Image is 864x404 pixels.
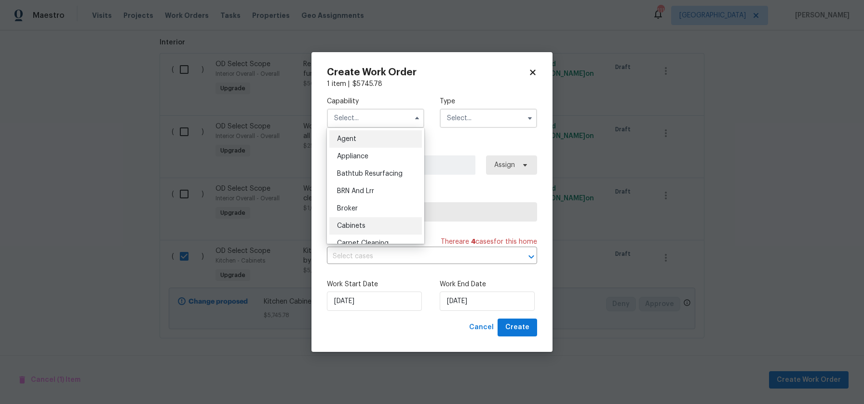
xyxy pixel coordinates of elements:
[337,153,368,160] span: Appliance
[337,136,356,142] span: Agent
[440,109,537,128] input: Select...
[441,237,537,247] span: There are case s for this home
[337,240,389,247] span: Carpet Cleaning
[494,160,515,170] span: Assign
[327,68,528,77] h2: Create Work Order
[335,207,529,217] span: Select trade partner
[337,223,365,229] span: Cabinets
[440,292,535,311] input: M/D/YYYY
[327,79,537,89] div: 1 item |
[469,321,494,334] span: Cancel
[327,190,537,200] label: Trade Partner
[327,279,424,289] label: Work Start Date
[440,97,537,106] label: Type
[327,109,424,128] input: Select...
[352,81,382,87] span: $ 5745.78
[471,238,475,245] span: 4
[411,112,423,124] button: Hide options
[525,250,538,264] button: Open
[440,279,537,289] label: Work End Date
[327,292,422,311] input: M/D/YYYY
[327,97,424,106] label: Capability
[337,170,403,177] span: Bathtub Resurfacing
[327,143,537,153] label: Work Order Manager
[337,205,358,212] span: Broker
[505,321,529,334] span: Create
[524,112,536,124] button: Show options
[465,319,498,336] button: Cancel
[498,319,537,336] button: Create
[327,249,510,264] input: Select cases
[337,188,374,195] span: BRN And Lrr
